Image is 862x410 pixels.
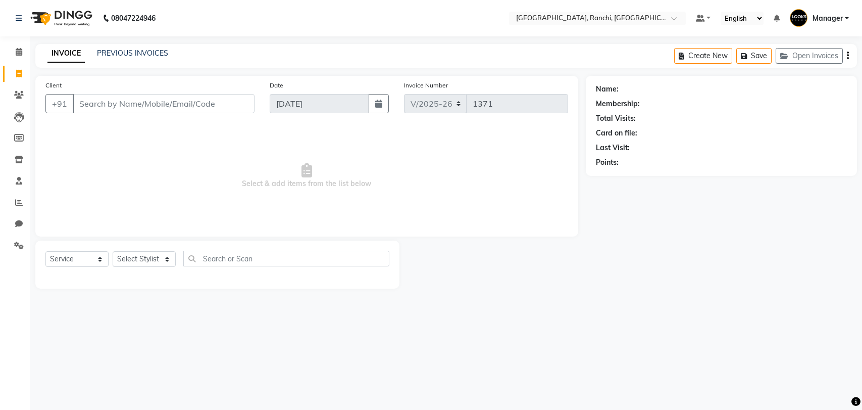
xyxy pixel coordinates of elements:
[596,157,619,168] div: Points:
[776,48,843,64] button: Open Invoices
[183,251,389,266] input: Search or Scan
[45,125,568,226] span: Select & add items from the list below
[596,113,636,124] div: Total Visits:
[596,143,630,153] div: Last Visit:
[813,13,843,24] span: Manager
[596,128,637,139] div: Card on file:
[45,94,74,113] button: +91
[596,99,640,109] div: Membership:
[47,44,85,63] a: INVOICE
[111,4,156,32] b: 08047224946
[790,9,807,27] img: Manager
[596,84,619,95] div: Name:
[404,81,448,90] label: Invoice Number
[674,48,732,64] button: Create New
[97,49,168,58] a: PREVIOUS INVOICES
[270,81,283,90] label: Date
[26,4,95,32] img: logo
[73,94,255,113] input: Search by Name/Mobile/Email/Code
[736,48,772,64] button: Save
[45,81,62,90] label: Client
